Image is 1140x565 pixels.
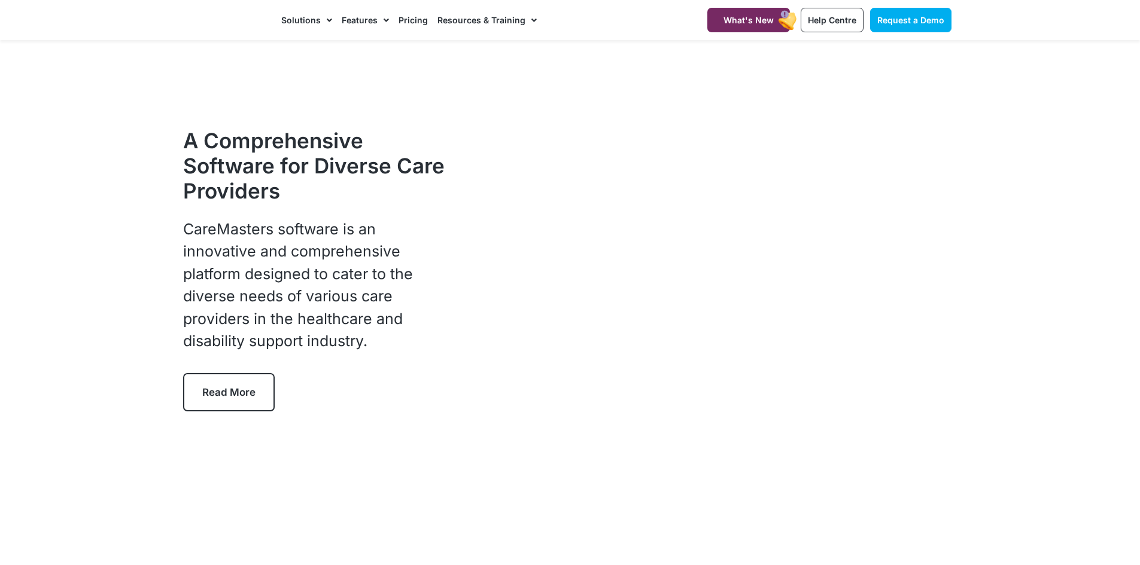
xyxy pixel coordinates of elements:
[877,15,944,25] span: Request a Demo
[707,8,790,32] a: What's New
[183,218,452,353] p: CareMasters software is an innovative and comprehensive platform designed to cater to the diverse...
[870,8,951,32] a: Request a Demo
[183,373,275,411] a: Read More
[723,15,774,25] span: What's New
[808,15,856,25] span: Help Centre
[189,11,270,29] img: CareMaster Logo
[202,386,256,398] span: Read More
[801,8,864,32] a: Help Centre
[183,128,452,203] h1: A Comprehensive Software for Diverse Care Providers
